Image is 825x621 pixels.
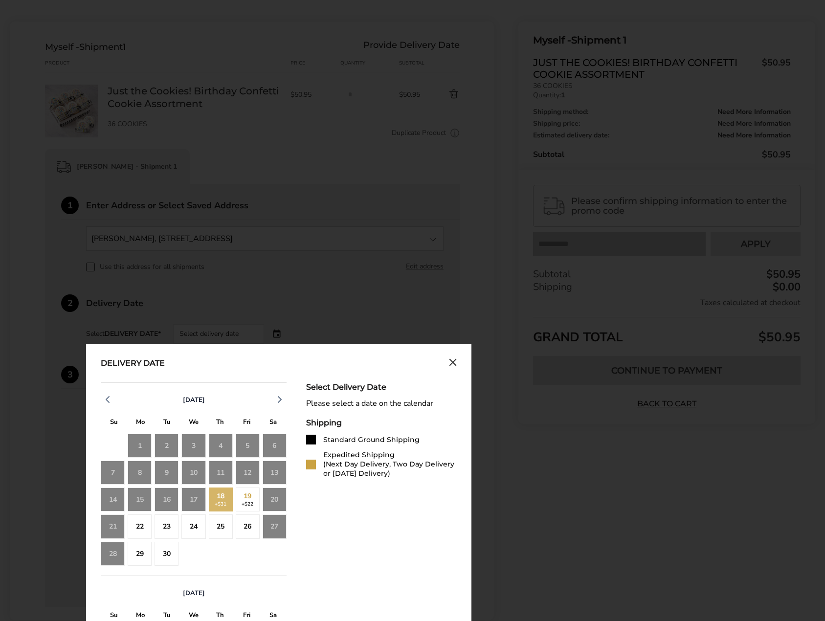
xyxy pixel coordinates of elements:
div: S [101,416,127,431]
div: T [154,416,180,431]
div: W [180,416,207,431]
div: M [127,416,154,431]
div: Select Delivery Date [306,382,457,392]
button: [DATE] [179,396,209,404]
span: [DATE] [183,396,205,404]
div: Please select a date on the calendar [306,399,457,408]
div: Delivery Date [101,358,165,369]
button: Close calendar [449,358,457,369]
div: T [207,416,233,431]
div: Expedited Shipping (Next Day Delivery, Two Day Delivery or [DATE] Delivery) [323,450,457,478]
div: Standard Ground Shipping [323,435,420,444]
div: Shipping [306,418,457,427]
div: F [233,416,260,431]
button: [DATE] [179,589,209,598]
span: [DATE] [183,589,205,598]
div: S [260,416,287,431]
